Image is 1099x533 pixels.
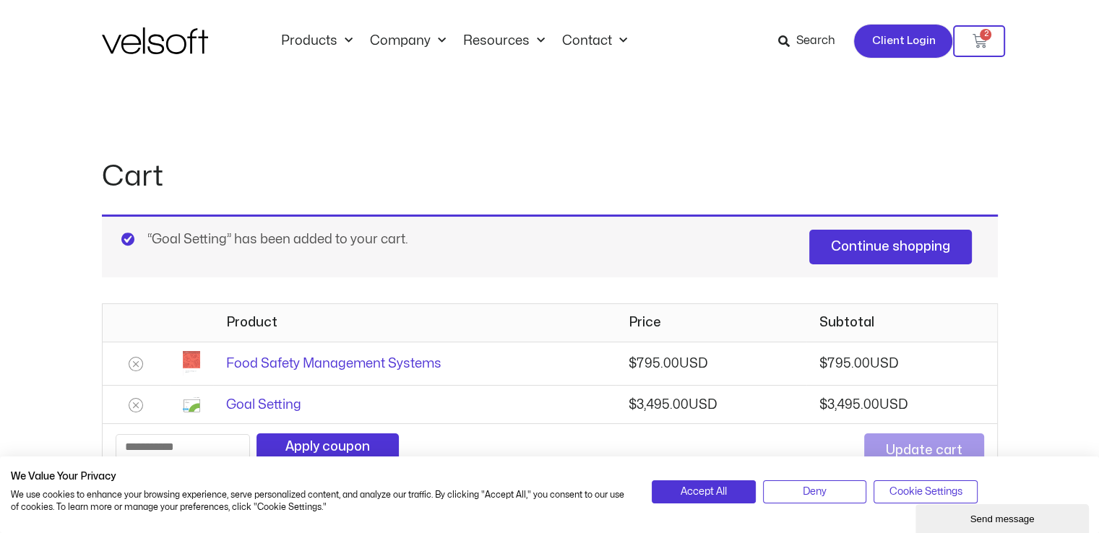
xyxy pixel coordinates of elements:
[864,433,984,468] button: Update cart
[102,214,998,277] div: “Goal Setting” has been added to your cart.
[853,24,953,58] a: Client Login
[129,357,143,371] a: Remove Food Safety Management Systems from cart
[183,397,200,412] img: Goal Setting
[272,33,361,49] a: ProductsMenu Toggle
[980,29,991,40] span: 2
[681,484,727,500] span: Accept All
[129,398,143,412] a: Remove Goal Setting from cart
[257,433,399,461] button: Apply coupon
[796,32,835,51] span: Search
[819,399,879,411] bdi: 3,495.00
[11,470,630,483] h2: We Value Your Privacy
[819,399,827,411] span: $
[226,357,441,370] a: Food Safety Management Systems
[361,33,454,49] a: CompanyMenu Toggle
[819,357,827,370] span: $
[553,33,636,49] a: ContactMenu Toggle
[226,399,301,411] a: Goal Setting
[915,501,1092,533] iframe: chat widget
[871,32,935,51] span: Client Login
[819,357,870,370] bdi: 795.00
[803,484,827,500] span: Deny
[763,480,866,503] button: Deny all cookies
[889,484,962,500] span: Cookie Settings
[652,480,755,503] button: Accept all cookies
[102,157,998,197] h1: Cart
[11,489,630,513] p: We use cookies to enhance your browsing experience, serve personalized content, and analyze our t...
[102,27,208,54] img: Velsoft Training Materials
[272,33,636,49] nav: Menu
[629,357,637,370] span: $
[806,304,997,342] th: Subtotal
[777,29,845,53] a: Search
[629,399,637,411] span: $
[213,304,616,342] th: Product
[953,25,1005,57] a: 2
[629,357,679,370] bdi: 795.00
[183,351,200,376] img: Food Safety Management Systems
[454,33,553,49] a: ResourcesMenu Toggle
[874,480,977,503] button: Adjust cookie preferences
[629,399,689,411] bdi: 3,495.00
[809,230,972,264] a: Continue shopping
[616,304,806,342] th: Price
